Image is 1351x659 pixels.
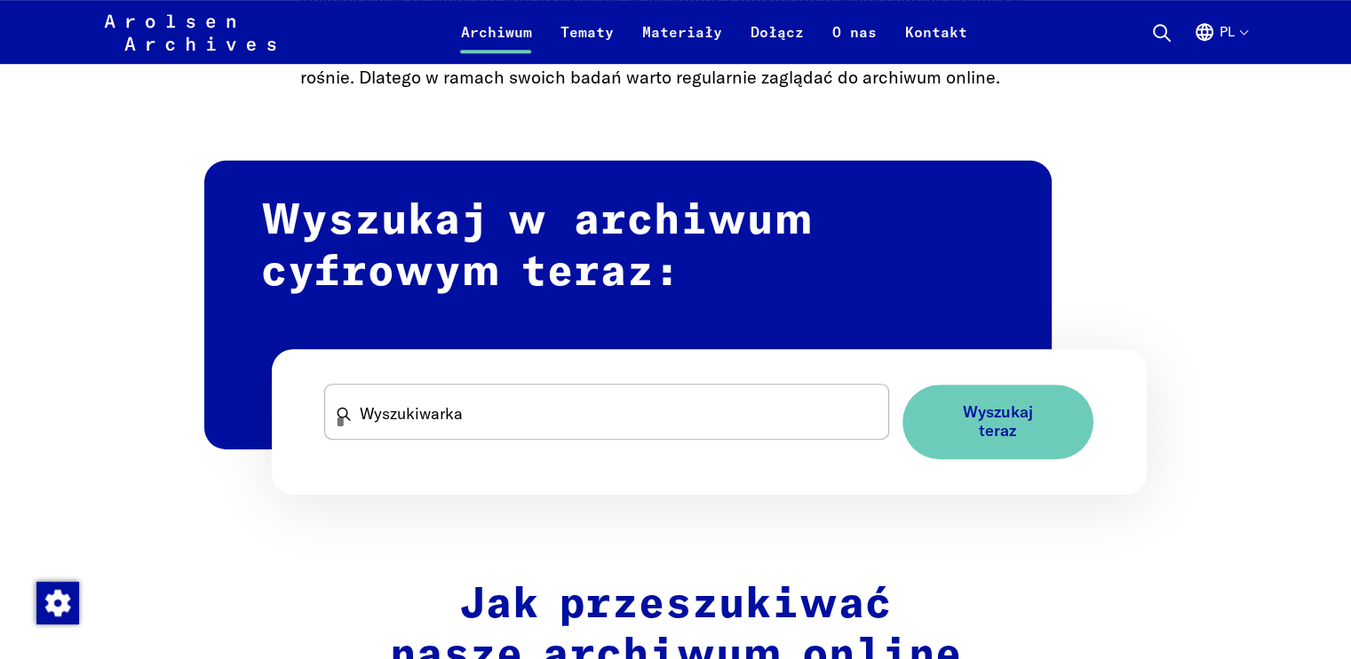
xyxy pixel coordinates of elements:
[446,11,981,53] nav: Podstawowy
[36,582,79,624] img: Zmienić zgodę
[204,161,1052,449] h2: Wyszukaj w archiwum cyfrowym teraz:
[902,385,1093,458] button: Wyszukaj teraz
[945,403,1051,440] span: Wyszukaj teraz
[627,21,735,64] a: Materiały
[890,21,981,64] a: Kontakt
[446,21,545,64] a: Archiwum
[817,21,890,64] a: O nas
[545,21,627,64] a: Tematy
[735,21,817,64] a: Dołącz
[1194,21,1247,64] button: Polski, wybór języka
[36,581,78,623] div: Zmienić zgodę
